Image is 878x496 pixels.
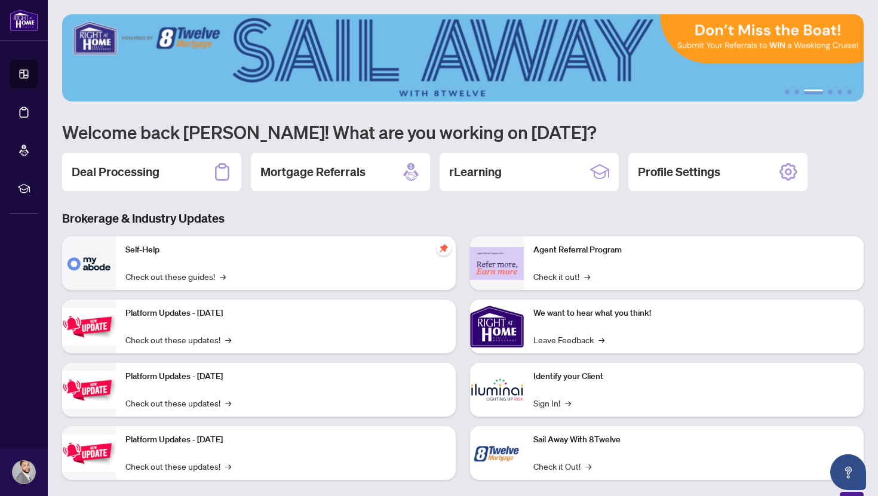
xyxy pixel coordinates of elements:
[62,308,116,346] img: Platform Updates - July 21, 2025
[533,244,854,257] p: Agent Referral Program
[598,333,604,346] span: →
[638,164,720,180] h2: Profile Settings
[830,454,866,490] button: Open asap
[794,90,799,94] button: 2
[449,164,502,180] h2: rLearning
[470,426,524,480] img: Sail Away With 8Twelve
[220,270,226,283] span: →
[533,333,604,346] a: Leave Feedback→
[62,435,116,472] img: Platform Updates - June 23, 2025
[533,396,571,409] a: Sign In!→
[225,460,231,473] span: →
[72,164,159,180] h2: Deal Processing
[125,370,446,383] p: Platform Updates - [DATE]
[125,270,226,283] a: Check out these guides!→
[584,270,590,283] span: →
[437,241,451,255] span: pushpin
[565,396,571,409] span: →
[837,90,842,94] button: 5
[62,121,864,143] h1: Welcome back [PERSON_NAME]! What are you working on [DATE]?
[10,9,38,31] img: logo
[847,90,852,94] button: 6
[125,307,446,320] p: Platform Updates - [DATE]
[62,210,864,227] h3: Brokerage & Industry Updates
[225,396,231,409] span: →
[470,247,524,280] img: Agent Referral Program
[62,371,116,409] img: Platform Updates - July 8, 2025
[470,300,524,353] img: We want to hear what you think!
[125,244,446,257] p: Self-Help
[533,370,854,383] p: Identify your Client
[533,433,854,446] p: Sail Away With 8Twelve
[585,460,591,473] span: →
[62,14,864,101] img: Slide 2
[13,461,35,483] img: Profile Icon
[125,433,446,446] p: Platform Updates - [DATE]
[125,396,231,409] a: Check out these updates!→
[533,307,854,320] p: We want to hear what you think!
[260,164,366,180] h2: Mortgage Referrals
[225,333,231,346] span: →
[804,90,823,94] button: 3
[533,270,590,283] a: Check it out!→
[470,363,524,417] img: Identify your Client
[125,460,231,473] a: Check out these updates!→
[785,90,790,94] button: 1
[828,90,833,94] button: 4
[62,236,116,290] img: Self-Help
[533,460,591,473] a: Check it Out!→
[125,333,231,346] a: Check out these updates!→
